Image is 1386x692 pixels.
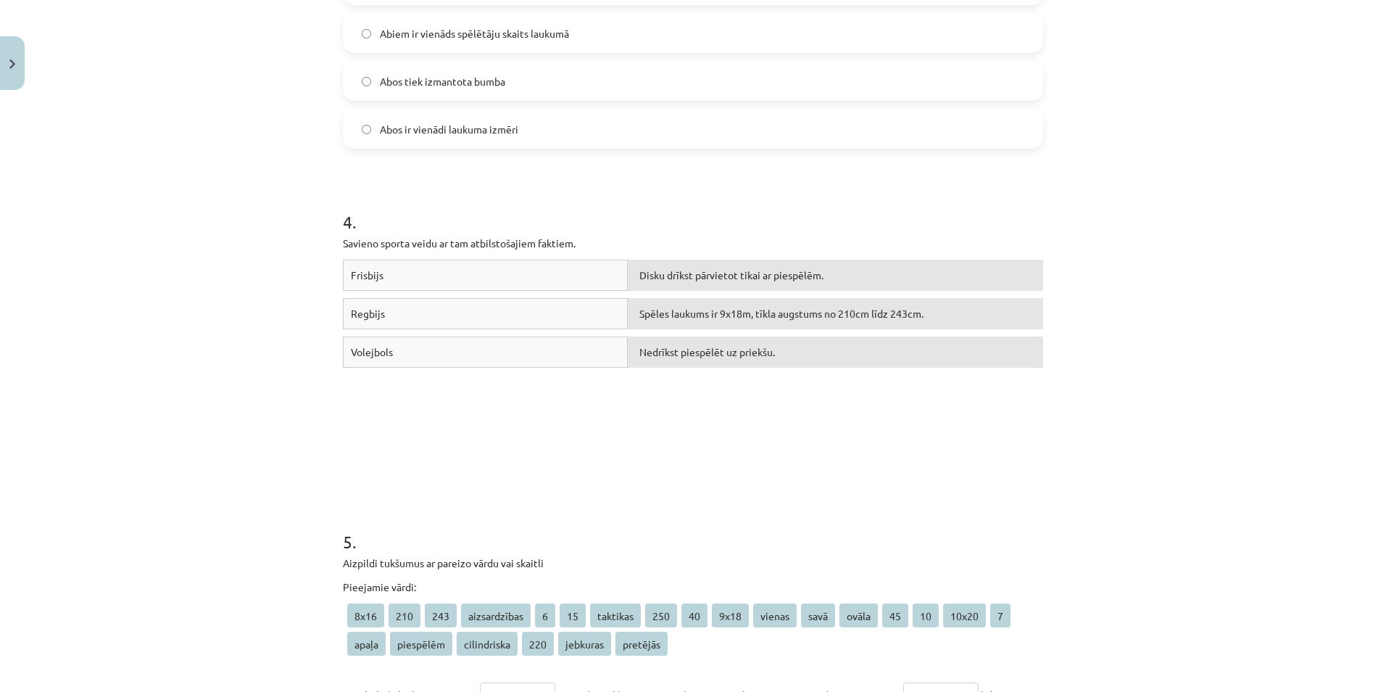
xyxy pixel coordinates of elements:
span: 45 [882,604,908,627]
span: 210 [389,604,420,627]
p: Savieno sporta veidu ar tam atbilstošajiem faktiem. [343,236,1043,251]
span: apaļa [347,632,386,656]
span: 6 [535,604,555,627]
span: Abiem ir vienāds spēlētāju skaits laukumā [380,26,569,41]
input: Abos tiek izmantota bumba [362,77,371,86]
h1: 5 . [343,506,1043,551]
span: 10 [913,604,939,627]
span: jebkuras [558,632,611,656]
span: cilindriska [457,632,518,656]
span: Disku drīkst pārvietot tikai ar piespēlēm. [639,268,823,281]
span: 7 [990,604,1011,627]
span: 40 [681,604,707,627]
span: Regbijs [351,307,385,320]
input: Abiem ir vienāds spēlētāju skaits laukumā [362,29,371,38]
span: Frisbijs [351,268,383,281]
span: pretējās [615,632,668,656]
span: taktikas [590,604,641,627]
span: piespēlēm [390,632,452,656]
p: Pieejamie vārdi: [343,580,1043,595]
span: Volejbols [351,345,393,358]
span: Abos tiek izmantota bumba [380,74,505,89]
h1: 4 . [343,186,1043,231]
span: 8x16 [347,604,384,627]
input: Abos ir vienādi laukuma izmēri [362,125,371,134]
span: Spēles laukums ir 9x18m, tīkla augstums no 210cm līdz 243cm. [639,307,924,320]
span: Nedrīkst piespēlēt uz priekšu. [639,345,775,358]
span: 9x18 [712,604,749,627]
span: vienas [753,604,797,627]
span: 243 [425,604,457,627]
span: savā [801,604,835,627]
span: 15 [560,604,586,627]
img: icon-close-lesson-0947bae3869378f0d4975bcd49f059093ad1ed9edebbc8119c70593378902aed.svg [9,59,15,69]
p: Aizpildi tukšumus ar pareizo vārdu vai skaitli [343,556,1043,571]
span: Abos ir vienādi laukuma izmēri [380,122,518,137]
span: aizsardzības [461,604,531,627]
span: 250 [645,604,677,627]
span: 10x20 [943,604,986,627]
span: ovāla [839,604,878,627]
span: 220 [522,632,554,656]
